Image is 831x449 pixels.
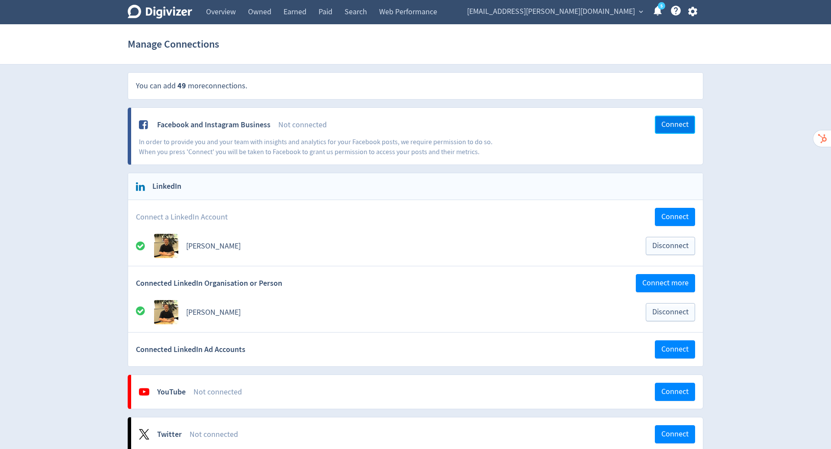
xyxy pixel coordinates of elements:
[157,120,271,130] div: Facebook and Instagram Business
[146,181,181,192] h2: LinkedIn
[131,375,703,409] a: YouTubeNot connectedConnect
[655,340,695,359] button: Connect
[186,241,241,251] a: [PERSON_NAME]
[136,278,282,289] span: Connected LinkedIn Organisation or Person
[157,429,182,440] div: Twitter
[652,242,689,250] span: Disconnect
[128,30,219,58] h1: Manage Connections
[661,346,689,353] span: Connect
[136,81,247,91] span: You can add more connections .
[136,306,154,319] div: All good
[464,5,645,19] button: [EMAIL_ADDRESS][PERSON_NAME][DOMAIN_NAME]
[646,303,695,321] button: Disconnect
[136,344,245,355] span: Connected LinkedIn Ad Accounts
[157,387,186,397] div: YouTube
[642,279,689,287] span: Connect more
[655,425,695,443] button: Connect
[637,8,645,16] span: expand_more
[658,2,665,10] a: 5
[655,383,695,401] button: Connect
[661,430,689,438] span: Connect
[467,5,635,19] span: [EMAIL_ADDRESS][PERSON_NAME][DOMAIN_NAME]
[190,429,655,440] div: Not connected
[661,388,689,396] span: Connect
[646,237,695,255] button: Disconnect
[139,138,493,156] span: In order to provide you and your team with insights and analytics for your Facebook posts, we req...
[131,108,703,165] a: Facebook and Instagram BusinessNot connectedConnectIn order to provide you and your team with ins...
[154,234,178,258] img: account profile
[660,3,663,9] text: 5
[154,300,178,324] img: Avatar for Hugo McManus
[655,208,695,226] button: Connect
[636,274,695,292] button: Connect more
[278,120,655,130] div: Not connected
[661,121,689,129] span: Connect
[655,116,695,134] button: Connect
[136,212,228,223] span: Connect a LinkedIn Account
[652,308,689,316] span: Disconnect
[177,81,186,91] span: 49
[661,213,689,221] span: Connect
[193,387,655,397] div: Not connected
[186,307,241,317] a: [PERSON_NAME]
